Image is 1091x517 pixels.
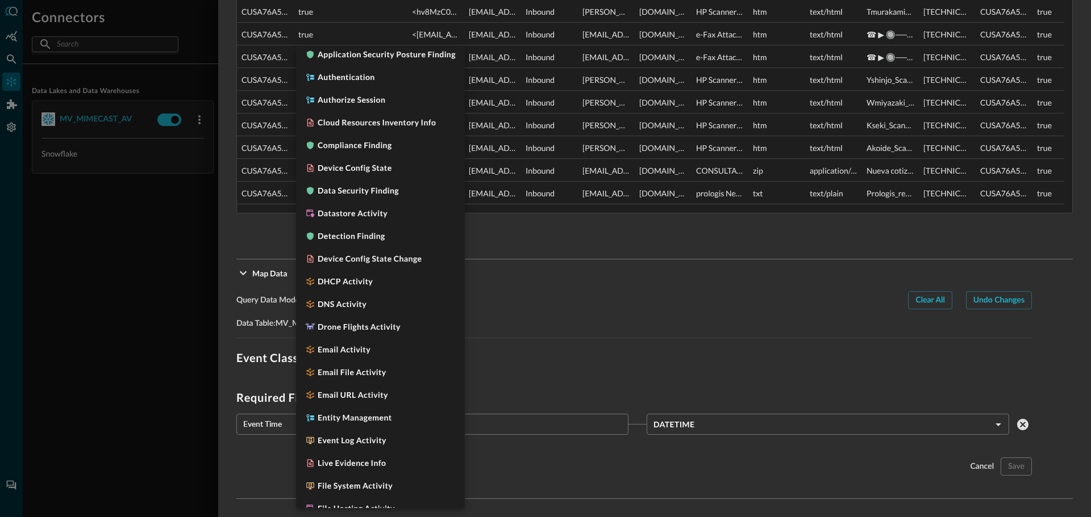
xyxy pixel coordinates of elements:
[318,208,388,219] h5: Datastore Activity
[318,367,386,378] h5: Email File Activity
[318,321,401,333] h5: Drone Flights Activity
[318,344,370,355] h5: Email Activity
[318,162,392,174] h5: Device Config State
[318,94,385,106] h5: Authorize Session
[318,230,385,242] h5: Detection Finding
[318,253,422,264] h5: Device Config State Change
[318,185,399,196] h5: Data Security Finding
[318,140,392,151] h5: Compliance Finding
[318,299,367,310] h5: DNS Activity
[318,503,395,514] h5: File Hosting Activity
[318,49,456,60] h5: Application Security Posture Finding
[318,480,393,491] h5: File System Activity
[318,276,373,287] h5: DHCP Activity
[318,412,392,423] h5: Entity Management
[318,389,388,401] h5: Email URL Activity
[318,457,386,469] h5: Live Evidence Info
[318,435,386,446] h5: Event Log Activity
[318,72,375,83] h5: Authentication
[318,117,436,128] h5: Cloud Resources Inventory Info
